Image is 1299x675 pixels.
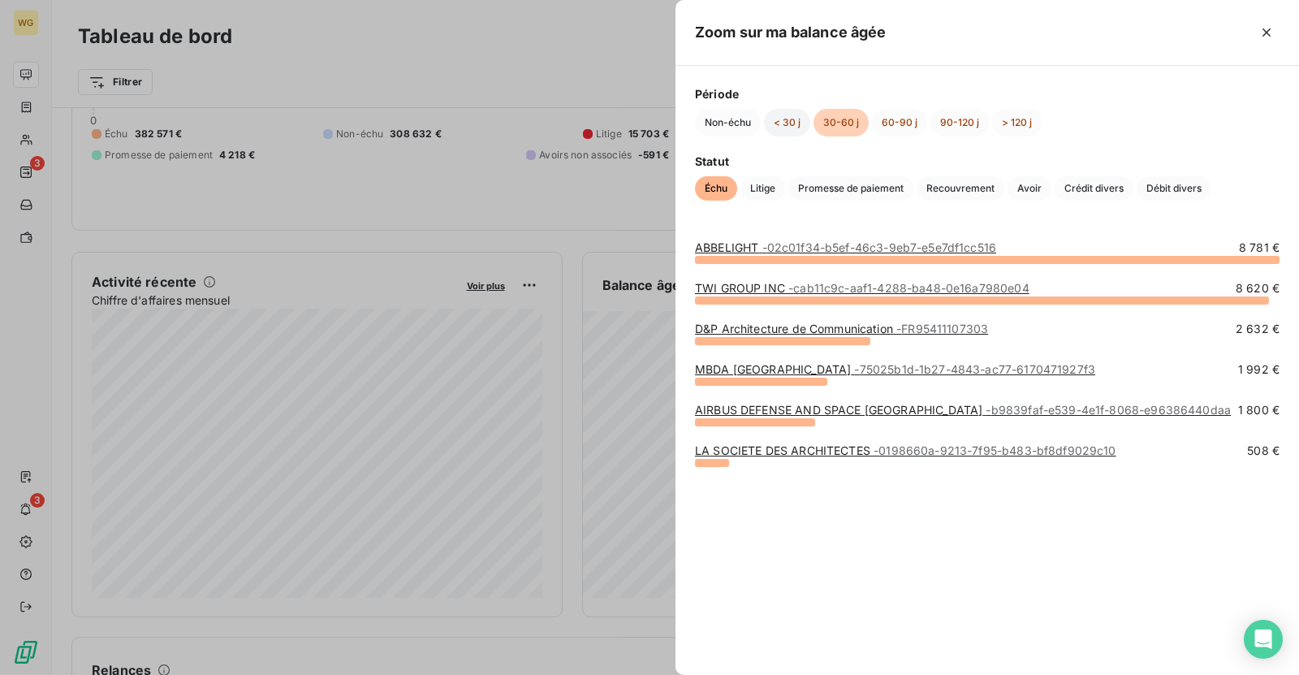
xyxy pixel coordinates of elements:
span: 2 632 € [1236,321,1280,337]
button: Avoir [1008,176,1051,201]
button: Litige [740,176,785,201]
a: D&P Architecture de Communication [695,322,988,335]
span: 1 800 € [1238,402,1280,418]
button: < 30 j [764,109,810,136]
span: - cab11c9c-aaf1-4288-ba48-0e16a7980e04 [788,281,1029,295]
span: - 02c01f34-b5ef-46c3-9eb7-e5e7df1cc516 [762,240,997,254]
span: 508 € [1247,443,1280,459]
div: Open Intercom Messenger [1244,620,1283,659]
span: - 0198660a-9213-7f95-b483-bf8df9029c10 [874,444,1116,457]
button: Crédit divers [1055,176,1133,201]
span: 1 992 € [1238,361,1280,378]
button: Non-échu [695,109,761,136]
button: Promesse de paiement [788,176,913,201]
button: Recouvrement [917,176,1004,201]
span: - 75025b1d-1b27-4843-ac77-6170471927f3 [854,362,1095,376]
button: Échu [695,176,737,201]
span: Période [695,85,1280,102]
button: 90-120 j [930,109,989,136]
a: TWI GROUP INC [695,281,1029,295]
a: MBDA [GEOGRAPHIC_DATA] [695,362,1095,376]
button: Débit divers [1137,176,1211,201]
a: LA SOCIETE DES ARCHITECTES [695,444,1116,457]
button: 60-90 j [872,109,927,136]
button: > 120 j [992,109,1042,136]
a: ABBELIGHT [695,240,996,254]
span: 8 620 € [1236,280,1280,296]
span: - b9839faf-e539-4e1f-8068-e96386440daa [986,403,1231,417]
span: 8 781 € [1239,240,1280,256]
h5: Zoom sur ma balance âgée [695,21,887,44]
button: 30-60 j [813,109,869,136]
a: AIRBUS DEFENSE AND SPACE [GEOGRAPHIC_DATA] [695,403,1231,417]
span: Statut [695,153,1280,170]
span: - FR95411107303 [896,322,988,335]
